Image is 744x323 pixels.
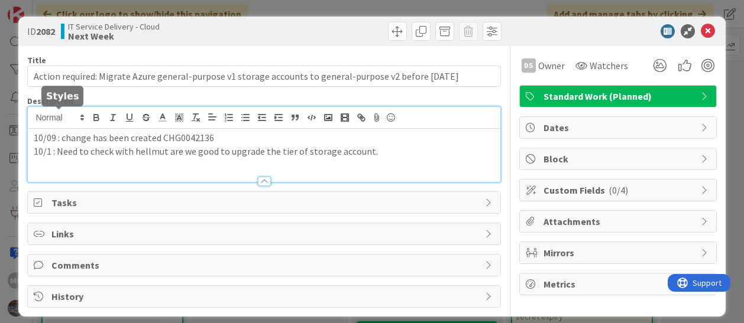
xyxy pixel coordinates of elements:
[544,246,695,260] span: Mirrors
[544,120,695,135] span: Dates
[51,195,478,210] span: Tasks
[34,131,494,145] p: 10/09 : change has been created CHG0042136
[27,55,46,66] label: Title
[68,22,160,31] span: IT Service Delivery - Cloud
[51,258,478,272] span: Comments
[544,89,695,103] span: Standard Work (Planned)
[36,25,55,37] b: 2082
[27,96,73,106] span: Description
[544,152,695,166] span: Block
[68,31,160,41] b: Next Week
[609,184,628,196] span: ( 0/4 )
[46,90,79,102] h5: Styles
[51,289,478,304] span: History
[544,183,695,197] span: Custom Fields
[538,58,565,73] span: Owner
[34,145,494,158] p: 10/1 : Need to check with hellmut are we good to upgrade the tier of storage account.
[544,277,695,291] span: Metrics
[27,24,55,38] span: ID
[27,66,500,87] input: type card name here...
[522,58,536,73] div: DS
[544,214,695,229] span: Attachments
[25,2,54,16] span: Support
[51,227,478,241] span: Links
[590,58,628,73] span: Watchers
